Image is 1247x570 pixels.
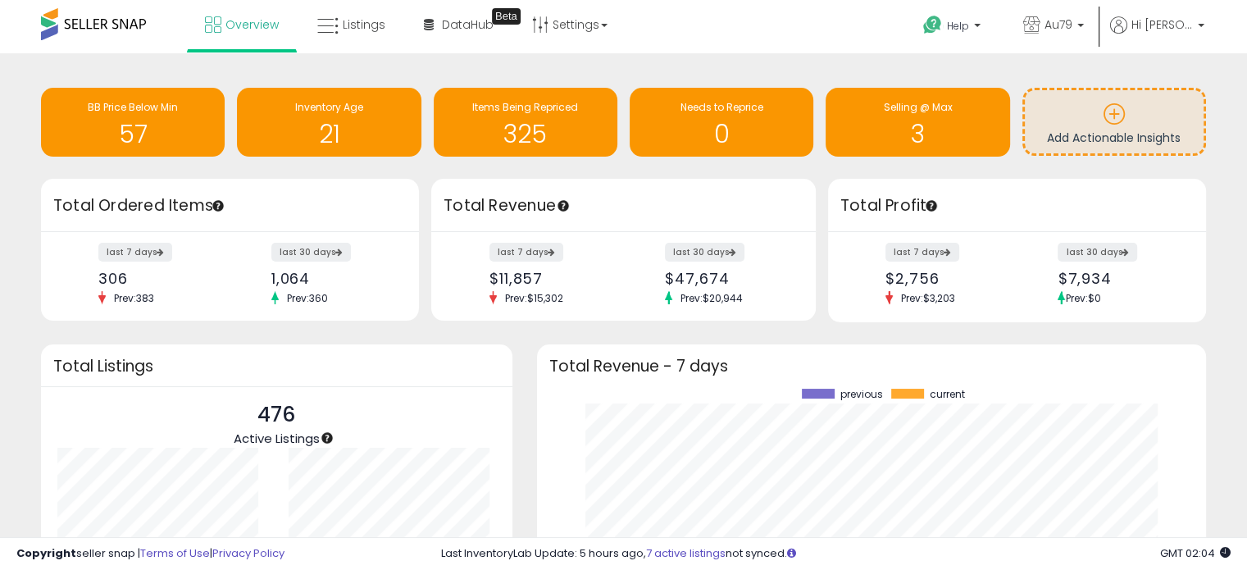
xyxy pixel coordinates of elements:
[680,100,763,114] span: Needs to Reprice
[442,16,494,33] span: DataHub
[922,15,943,35] i: Get Help
[930,389,965,400] span: current
[834,121,1001,148] h1: 3
[234,399,320,431] p: 476
[885,243,959,262] label: last 7 days
[910,2,997,53] a: Help
[16,545,76,561] strong: Copyright
[245,121,412,148] h1: 21
[1131,16,1193,33] span: Hi [PERSON_NAME]
[497,291,571,305] span: Prev: $15,302
[638,121,805,148] h1: 0
[49,121,216,148] h1: 57
[893,291,963,305] span: Prev: $3,203
[295,100,363,114] span: Inventory Age
[1058,270,1176,287] div: $7,934
[320,431,335,445] div: Tooltip anchor
[106,291,162,305] span: Prev: 383
[1110,16,1204,53] a: Hi [PERSON_NAME]
[212,545,284,561] a: Privacy Policy
[1044,16,1072,33] span: Au79
[88,100,178,114] span: BB Price Below Min
[53,194,407,217] h3: Total Ordered Items
[53,360,500,372] h3: Total Listings
[441,546,1231,562] div: Last InventoryLab Update: 5 hours ago, not synced.
[1025,90,1204,153] a: Add Actionable Insights
[444,194,803,217] h3: Total Revenue
[234,430,320,447] span: Active Listings
[665,270,787,287] div: $47,674
[1047,130,1181,146] span: Add Actionable Insights
[211,198,225,213] div: Tooltip anchor
[271,270,390,287] div: 1,064
[883,100,952,114] span: Selling @ Max
[947,19,969,33] span: Help
[98,270,217,287] div: 306
[279,291,336,305] span: Prev: 360
[924,198,939,213] div: Tooltip anchor
[787,548,796,559] i: Click here to read more about un-synced listings.
[489,243,563,262] label: last 7 days
[237,88,421,157] a: Inventory Age 21
[434,88,617,157] a: Items Being Repriced 325
[343,16,385,33] span: Listings
[1160,545,1231,561] span: 2025-10-13 02:04 GMT
[1058,243,1137,262] label: last 30 days
[225,16,279,33] span: Overview
[672,291,751,305] span: Prev: $20,944
[630,88,813,157] a: Needs to Reprice 0
[16,546,284,562] div: seller snap | |
[665,243,744,262] label: last 30 days
[442,121,609,148] h1: 325
[472,100,578,114] span: Items Being Repriced
[646,545,726,561] a: 7 active listings
[885,270,1004,287] div: $2,756
[140,545,210,561] a: Terms of Use
[271,243,351,262] label: last 30 days
[840,389,883,400] span: previous
[1065,291,1100,305] span: Prev: $0
[549,360,1194,372] h3: Total Revenue - 7 days
[556,198,571,213] div: Tooltip anchor
[492,8,521,25] div: Tooltip anchor
[98,243,172,262] label: last 7 days
[41,88,225,157] a: BB Price Below Min 57
[826,88,1009,157] a: Selling @ Max 3
[840,194,1194,217] h3: Total Profit
[489,270,612,287] div: $11,857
